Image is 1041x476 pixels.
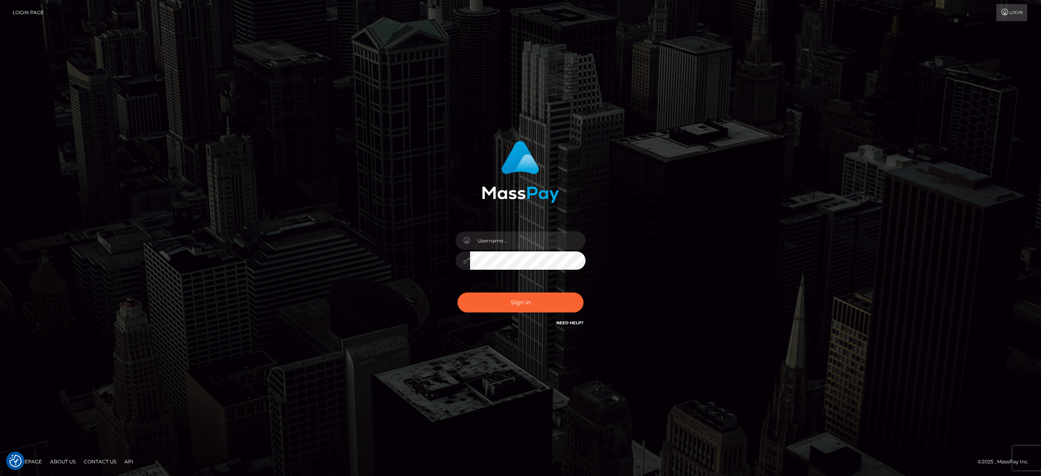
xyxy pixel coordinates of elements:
a: Login Page [13,4,44,21]
a: Contact Us [81,455,120,468]
a: About Us [47,455,79,468]
img: MassPay Login [482,141,559,203]
button: Sign in [457,293,584,312]
img: Revisit consent button [9,455,22,467]
a: Need Help? [556,320,584,325]
a: API [121,455,137,468]
button: Consent Preferences [9,455,22,467]
a: Homepage [9,455,45,468]
input: Username... [470,231,586,250]
div: © 2025 , MassPay Inc. [978,457,1035,466]
a: Login [996,4,1027,21]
